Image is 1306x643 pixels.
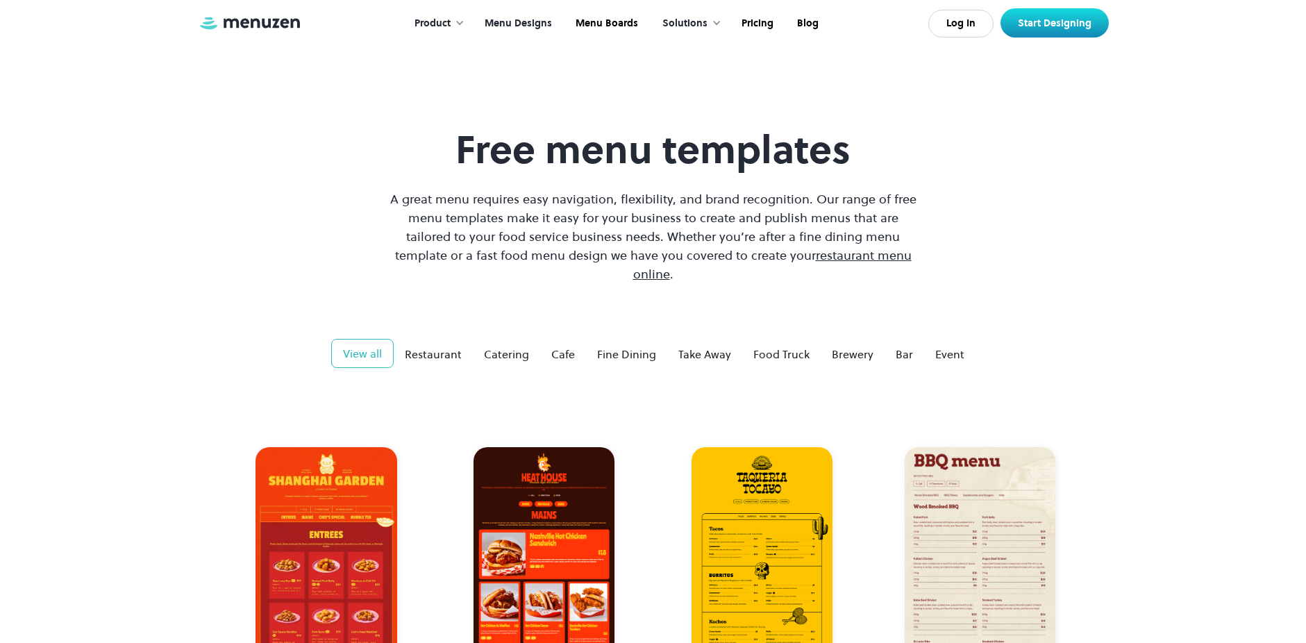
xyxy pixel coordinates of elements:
[935,346,964,362] div: Event
[728,2,784,45] a: Pricing
[662,16,708,31] div: Solutions
[928,10,994,37] a: Log In
[405,346,462,362] div: Restaurant
[648,2,728,45] div: Solutions
[784,2,829,45] a: Blog
[832,346,873,362] div: Brewery
[401,2,471,45] div: Product
[753,346,810,362] div: Food Truck
[471,2,562,45] a: Menu Designs
[484,346,529,362] div: Catering
[387,190,920,283] p: A great menu requires easy navigation, flexibility, and brand recognition. Our range of free menu...
[1001,8,1109,37] a: Start Designing
[551,346,575,362] div: Cafe
[387,126,920,173] h1: Free menu templates
[415,16,451,31] div: Product
[343,345,382,362] div: View all
[597,346,656,362] div: Fine Dining
[678,346,731,362] div: Take Away
[896,346,913,362] div: Bar
[562,2,648,45] a: Menu Boards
